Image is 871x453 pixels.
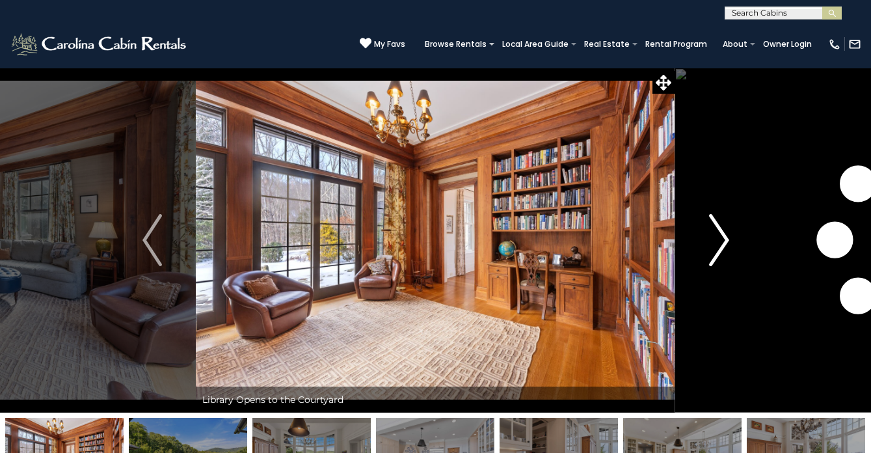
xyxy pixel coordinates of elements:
[848,38,861,51] img: mail-regular-white.png
[108,68,196,413] button: Previous
[496,35,575,53] a: Local Area Guide
[374,38,405,50] span: My Favs
[757,35,818,53] a: Owner Login
[639,35,714,53] a: Rental Program
[675,68,763,413] button: Next
[709,214,729,266] img: arrow
[418,35,493,53] a: Browse Rentals
[578,35,636,53] a: Real Estate
[196,387,675,413] div: Library Opens to the Courtyard
[716,35,754,53] a: About
[360,37,405,51] a: My Favs
[10,31,190,57] img: White-1-2.png
[828,38,841,51] img: phone-regular-white.png
[142,214,162,266] img: arrow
